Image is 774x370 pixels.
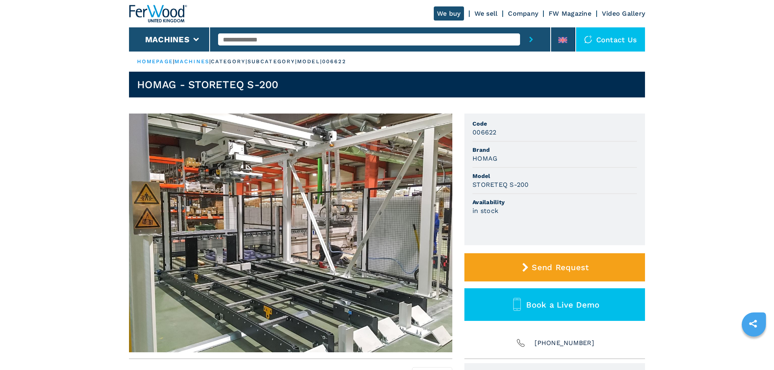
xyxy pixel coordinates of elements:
button: Machines [145,35,189,44]
img: Ferwood [129,5,187,23]
p: subcategory | [248,58,297,65]
span: | [209,58,211,64]
p: model | [297,58,322,65]
h3: STORETEQ S-200 [472,180,529,189]
span: | [173,58,175,64]
span: Brand [472,146,637,154]
img: Contact us [584,35,592,43]
span: Send Request [532,263,589,272]
h3: 006622 [472,128,497,137]
img: 006622 [129,114,452,352]
div: Contact us [576,27,645,52]
span: Availability [472,198,637,206]
p: 006622 [322,58,347,65]
span: Code [472,120,637,128]
p: category | [211,58,248,65]
iframe: Chat [740,334,768,364]
a: machines [175,58,209,64]
button: submit-button [520,27,542,52]
span: [PHONE_NUMBER] [535,337,594,349]
h1: HOMAG - STORETEQ S-200 [137,78,279,91]
a: sharethis [743,314,763,334]
span: Book a Live Demo [526,300,599,310]
span: Model [472,172,637,180]
h3: in stock [472,206,498,215]
h3: HOMAG [472,154,497,163]
a: We buy [434,6,464,21]
a: Company [508,10,538,17]
img: Phone [515,337,526,349]
a: Video Gallery [602,10,645,17]
a: We sell [474,10,498,17]
a: FW Magazine [549,10,591,17]
button: Send Request [464,253,645,281]
a: HOMEPAGE [137,58,173,64]
button: Book a Live Demo [464,288,645,321]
